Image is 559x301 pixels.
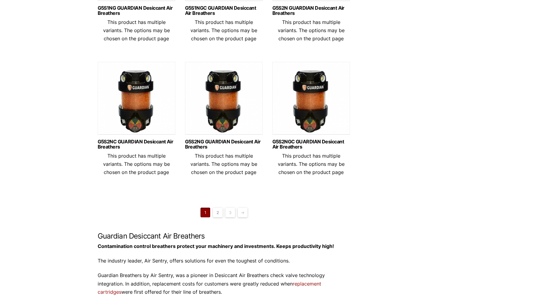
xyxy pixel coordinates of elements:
strong: Contamination control breathers protect your machinery and investments. Keeps productivity high! [98,243,334,249]
a: Page 2 [213,208,223,217]
p: Guardian Breathers by Air Sentry, was a pioneer in Desiccant Air Breathers check valve technology... [98,271,351,296]
a: G5S2NG GUARDIAN Desiccant Air Breathers [185,139,263,149]
a: G5S2NC GUARDIAN Desiccant Air Breathers [98,139,175,149]
a: G5S1NGC GUARDIAN Desiccant Air Breathers [185,5,263,16]
a: G5S1NG GUARDIAN Desiccant Air Breathers [98,5,175,16]
span: Page 1 [200,208,210,217]
a: G5S2N GUARDIAN Desiccant Air Breathers [272,5,350,16]
p: The industry leader, Air Sentry, offers solutions for even the toughest of conditions. [98,257,351,265]
a: G5S2NGC GUARDIAN Desiccant Air Breathers [272,139,350,149]
span: This product has multiple variants. The options may be chosen on the product page [190,19,257,42]
a: → [238,208,248,217]
span: This product has multiple variants. The options may be chosen on the product page [278,153,345,175]
span: This product has multiple variants. The options may be chosen on the product page [103,153,170,175]
h2: Guardian Desiccant Air Breathers [98,232,351,241]
span: This product has multiple variants. The options may be chosen on the product page [278,19,345,42]
a: Page 3 [225,208,235,217]
a: replacement cartridges [98,281,321,295]
span: This product has multiple variants. The options may be chosen on the product page [103,19,170,42]
nav: Product Pagination [98,208,351,217]
span: This product has multiple variants. The options may be chosen on the product page [190,153,257,175]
